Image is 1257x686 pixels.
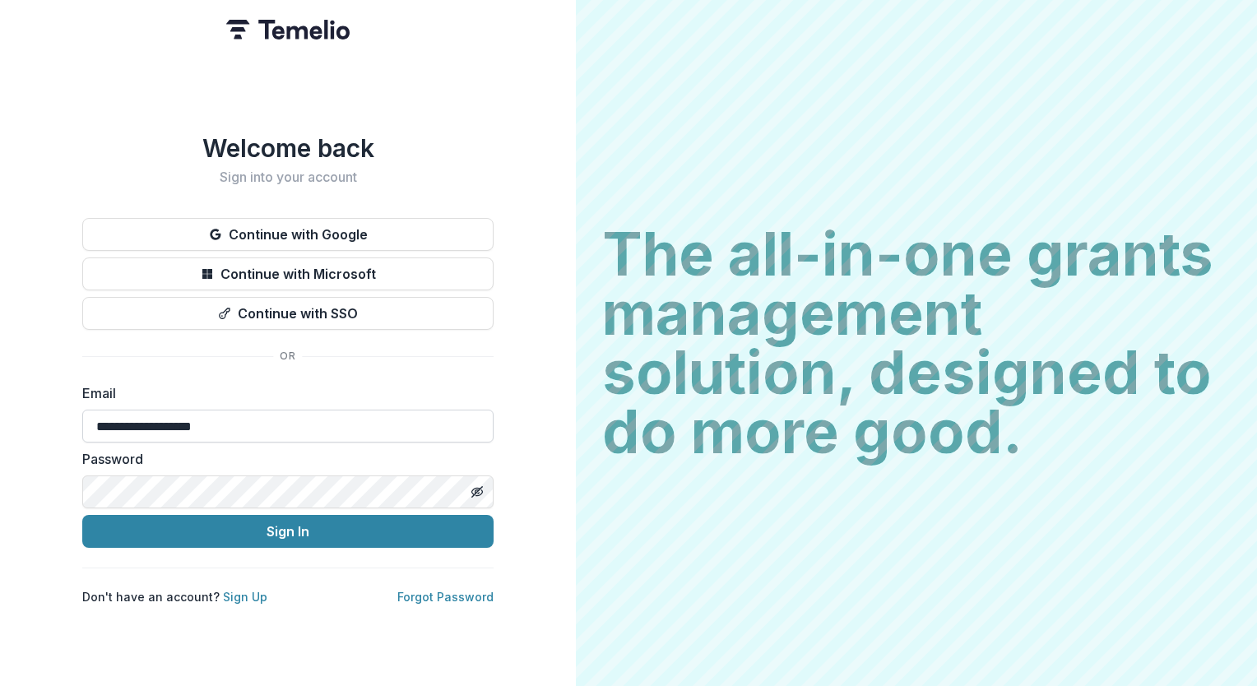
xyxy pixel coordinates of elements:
a: Forgot Password [397,590,494,604]
label: Password [82,449,484,469]
h2: Sign into your account [82,169,494,185]
h1: Welcome back [82,133,494,163]
label: Email [82,383,484,403]
a: Sign Up [223,590,267,604]
button: Continue with Google [82,218,494,251]
button: Continue with Microsoft [82,257,494,290]
img: Temelio [226,20,350,39]
p: Don't have an account? [82,588,267,605]
button: Toggle password visibility [464,479,490,505]
button: Sign In [82,515,494,548]
button: Continue with SSO [82,297,494,330]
